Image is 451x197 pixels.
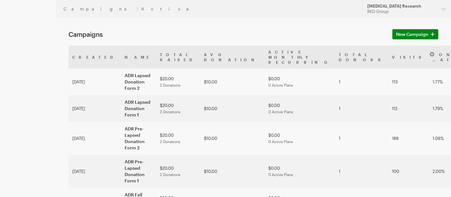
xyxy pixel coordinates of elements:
a: New Campaign [392,29,438,39]
th: Created [69,46,121,69]
th: Active Monthly Recurring [265,46,335,69]
td: [DATE] [69,122,121,155]
td: $20.00 [156,95,200,122]
h1: Campaigns [69,30,385,38]
span: 0 Active Plans [268,109,293,114]
td: 188 [388,122,429,155]
td: $10.00 [200,95,265,122]
td: $0.00 [265,69,335,95]
td: ADR Lapsed Donation Form 1 [121,95,156,122]
span: 0 Active Plans [268,83,293,87]
th: Total Donors [335,46,388,69]
td: $20.00 [156,69,200,95]
td: 1 [335,122,388,155]
td: $10.00 [200,155,265,188]
td: 1 [335,155,388,188]
th: Visits [388,46,429,69]
td: 1 [335,95,388,122]
td: 112 [388,95,429,122]
td: $10.00 [200,122,265,155]
td: $0.00 [265,155,335,188]
td: [DATE] [69,69,121,95]
th: Name [121,46,156,69]
td: $20.00 [156,122,200,155]
span: 0 Active Plans [268,172,293,177]
td: [DATE] [69,95,121,122]
div: [MEDICAL_DATA] Research [367,3,436,9]
td: 1 [335,69,388,95]
span: 2 Donations [160,109,180,114]
span: 0 Active Plans [268,139,293,144]
span: 2 Donations [160,83,180,87]
td: ADR Pre-Lapsed Donation Form 2 [121,122,156,155]
td: $20.00 [156,155,200,188]
div: RKD Group [367,9,436,14]
td: $0.00 [265,95,335,122]
td: $10.00 [200,69,265,95]
td: [DATE] [69,155,121,188]
td: 100 [388,155,429,188]
td: $0.00 [265,122,335,155]
span: 2 Donations [160,172,180,177]
td: 113 [388,69,429,95]
th: Avg Donation [200,46,265,69]
span: New Campaign [396,30,428,38]
td: ADR Lapsed Donation Form 2 [121,69,156,95]
a: Campaigns [63,6,134,11]
th: Total Raised [156,46,200,69]
td: ADR Pre-Lapsed Donation Form 1 [121,155,156,188]
span: 2 Donations [160,139,180,144]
